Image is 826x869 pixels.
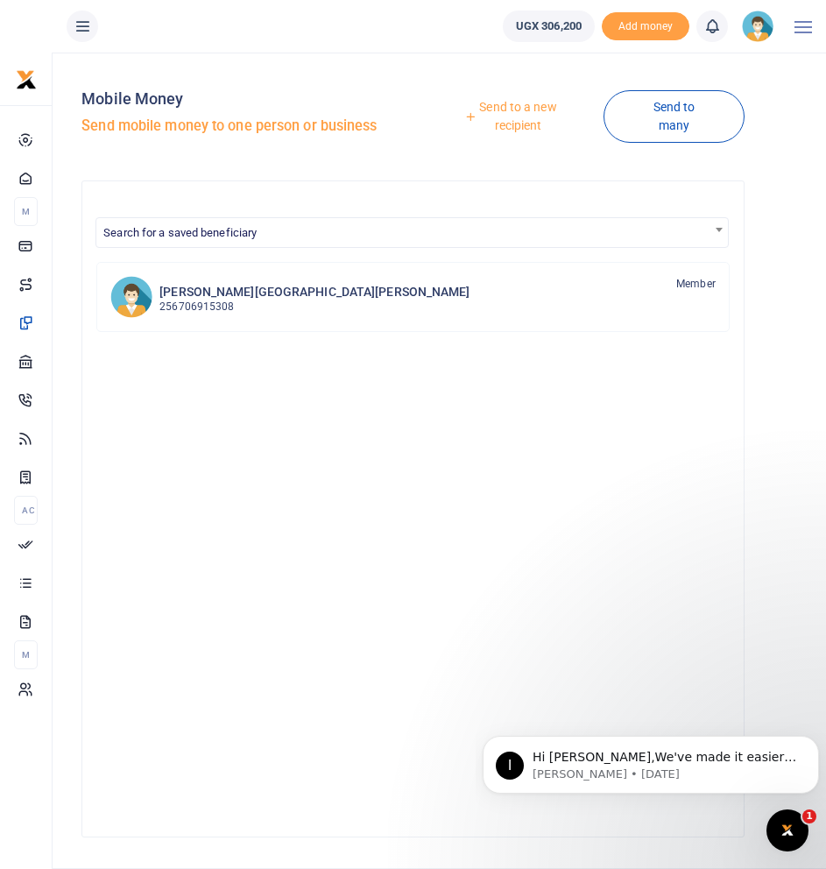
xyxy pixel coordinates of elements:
span: UGX 306,200 [516,18,582,35]
iframe: Intercom notifications message [476,699,826,822]
a: UGX 306,200 [503,11,595,42]
img: profile-user [742,11,773,42]
a: Send to many [604,90,744,143]
li: M [14,197,38,226]
a: Add money [602,18,689,32]
a: profile-user [742,11,780,42]
a: HcriHcri [PERSON_NAME][GEOGRAPHIC_DATA][PERSON_NAME] 256706915308 Member [96,262,730,332]
li: M [14,640,38,669]
h5: Send mobile money to one person or business [81,117,406,135]
h6: [PERSON_NAME][GEOGRAPHIC_DATA][PERSON_NAME] [159,285,469,300]
span: Add money [602,12,689,41]
li: Wallet ballance [496,11,602,42]
p: 256706915308 [159,299,469,315]
iframe: Intercom live chat [766,809,808,851]
span: Search for a saved beneficiary [95,217,729,248]
h4: Mobile Money [81,89,406,109]
li: Toup your wallet [602,12,689,41]
span: Search for a saved beneficiary [103,226,257,239]
a: logo-small logo-large logo-large [16,72,37,85]
img: logo-small [16,69,37,90]
a: Send to a new recipient [420,91,604,141]
span: Member [676,276,716,292]
img: HcriHcri [110,276,152,318]
li: Ac [14,496,38,525]
span: Search for a saved beneficiary [96,218,728,245]
span: 1 [802,809,816,823]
